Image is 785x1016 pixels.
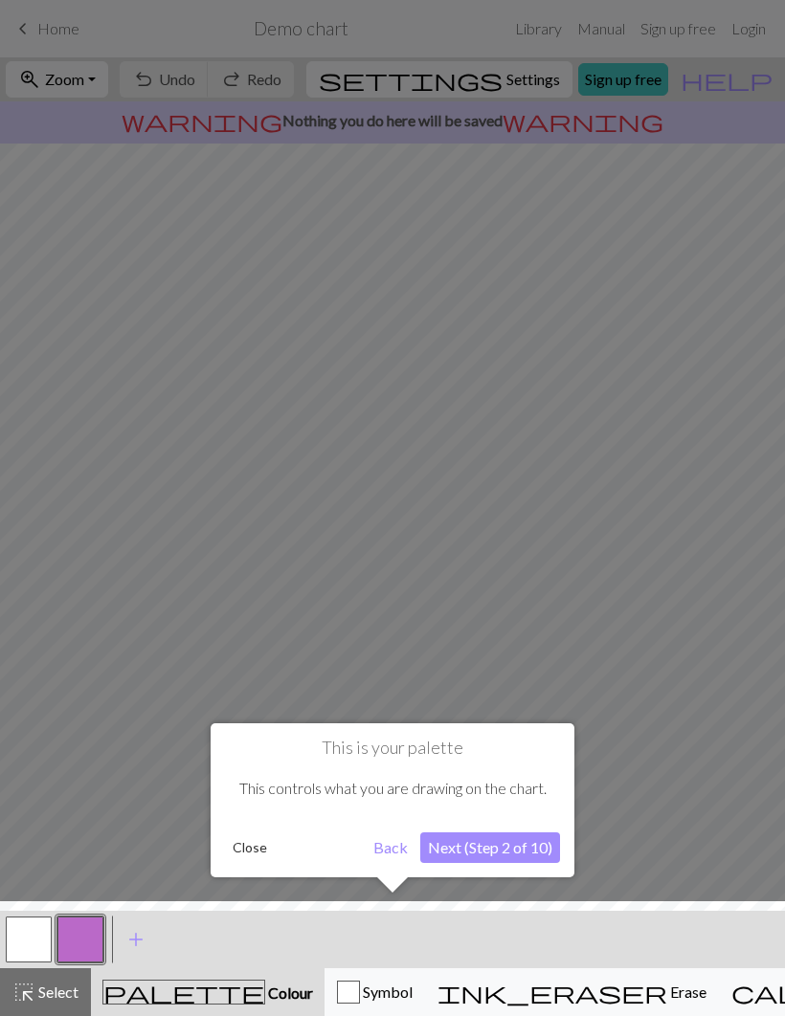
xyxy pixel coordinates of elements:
[420,832,560,863] button: Next (Step 2 of 10)
[225,759,560,818] div: This controls what you are drawing on the chart.
[225,833,275,862] button: Close
[225,738,560,759] h1: This is your palette
[366,832,415,863] button: Back
[211,723,574,877] div: This is your palette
